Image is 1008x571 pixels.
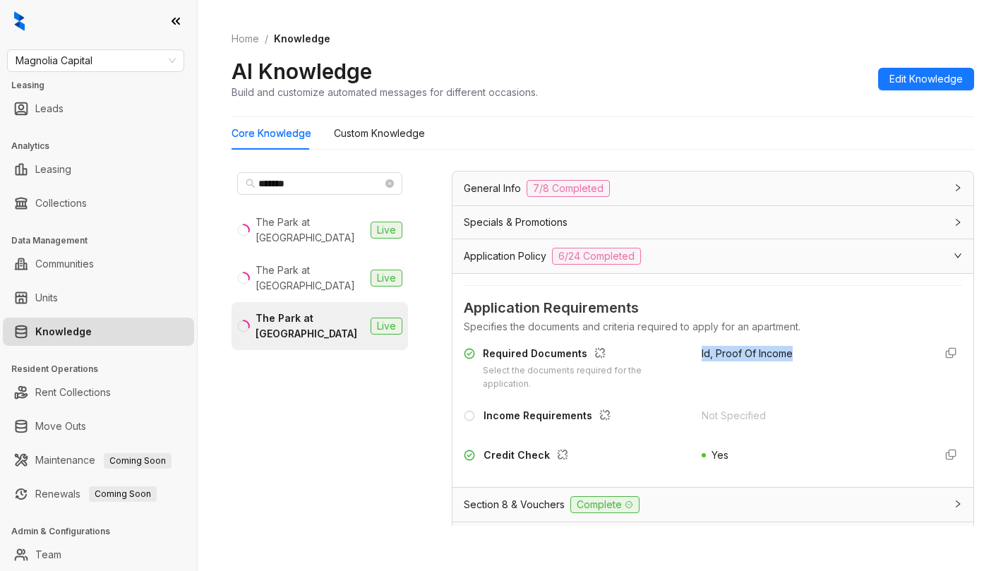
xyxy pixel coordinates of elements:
li: Units [3,284,194,312]
h3: Leasing [11,79,197,92]
span: General Info [464,181,521,196]
div: The Park at [GEOGRAPHIC_DATA] [256,215,365,246]
div: Not Specified [702,408,923,423]
div: Specifies the documents and criteria required to apply for an apartment. [464,319,962,335]
li: Rent Collections [3,378,194,407]
li: Move Outs [3,412,194,440]
li: Renewals [3,480,194,508]
li: / [265,31,268,47]
span: Complete [570,496,640,513]
a: Communities [35,250,94,278]
span: Application Requirements [464,297,962,319]
span: close-circle [385,179,394,188]
a: Rent Collections [35,378,111,407]
h3: Admin & Configurations [11,525,197,538]
div: Select the documents required for the application. [483,364,685,391]
a: Leads [35,95,64,123]
span: Live [371,270,402,287]
div: Core Knowledge [232,126,311,141]
span: Section 8 & Vouchers [464,497,565,512]
span: Coming Soon [104,453,172,469]
div: Utilities0/5 Completed [452,522,973,556]
a: Knowledge [35,318,92,346]
span: collapsed [954,500,962,508]
span: Live [371,222,402,239]
div: General Info7/8 Completed [452,172,973,205]
div: Required Documents [483,346,685,364]
div: Income Requirements [484,408,616,426]
h3: Resident Operations [11,363,197,375]
li: Leasing [3,155,194,184]
span: Id, Proof Of Income [702,347,793,359]
li: Team [3,541,194,569]
h2: AI Knowledge [232,58,372,85]
h3: Data Management [11,234,197,247]
div: Credit Check [484,447,574,466]
span: 7/8 Completed [527,180,610,197]
span: Knowledge [274,32,330,44]
a: Collections [35,189,87,217]
span: Magnolia Capital [16,50,176,71]
button: Edit Knowledge [878,68,974,90]
li: Maintenance [3,446,194,474]
img: logo [14,11,25,31]
a: Move Outs [35,412,86,440]
div: Custom Knowledge [334,126,425,141]
li: Knowledge [3,318,194,346]
li: Collections [3,189,194,217]
span: Specials & Promotions [464,215,568,230]
span: 6/24 Completed [552,248,641,265]
a: Units [35,284,58,312]
a: Home [229,31,262,47]
a: Leasing [35,155,71,184]
li: Communities [3,250,194,278]
span: collapsed [954,218,962,227]
div: Specials & Promotions [452,206,973,239]
span: Coming Soon [89,486,157,502]
span: Yes [712,449,728,461]
div: Application Policy6/24 Completed [452,239,973,273]
span: Edit Knowledge [889,71,963,87]
span: Live [371,318,402,335]
span: collapsed [954,184,962,192]
a: RenewalsComing Soon [35,480,157,508]
div: Build and customize automated messages for different occasions. [232,85,538,100]
span: expanded [954,251,962,260]
a: Team [35,541,61,569]
span: Application Policy [464,248,546,264]
div: The Park at [GEOGRAPHIC_DATA] [256,263,365,294]
div: Section 8 & VouchersComplete [452,488,973,522]
span: search [246,179,256,188]
li: Leads [3,95,194,123]
div: The Park at [GEOGRAPHIC_DATA] [256,311,365,342]
h3: Analytics [11,140,197,152]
